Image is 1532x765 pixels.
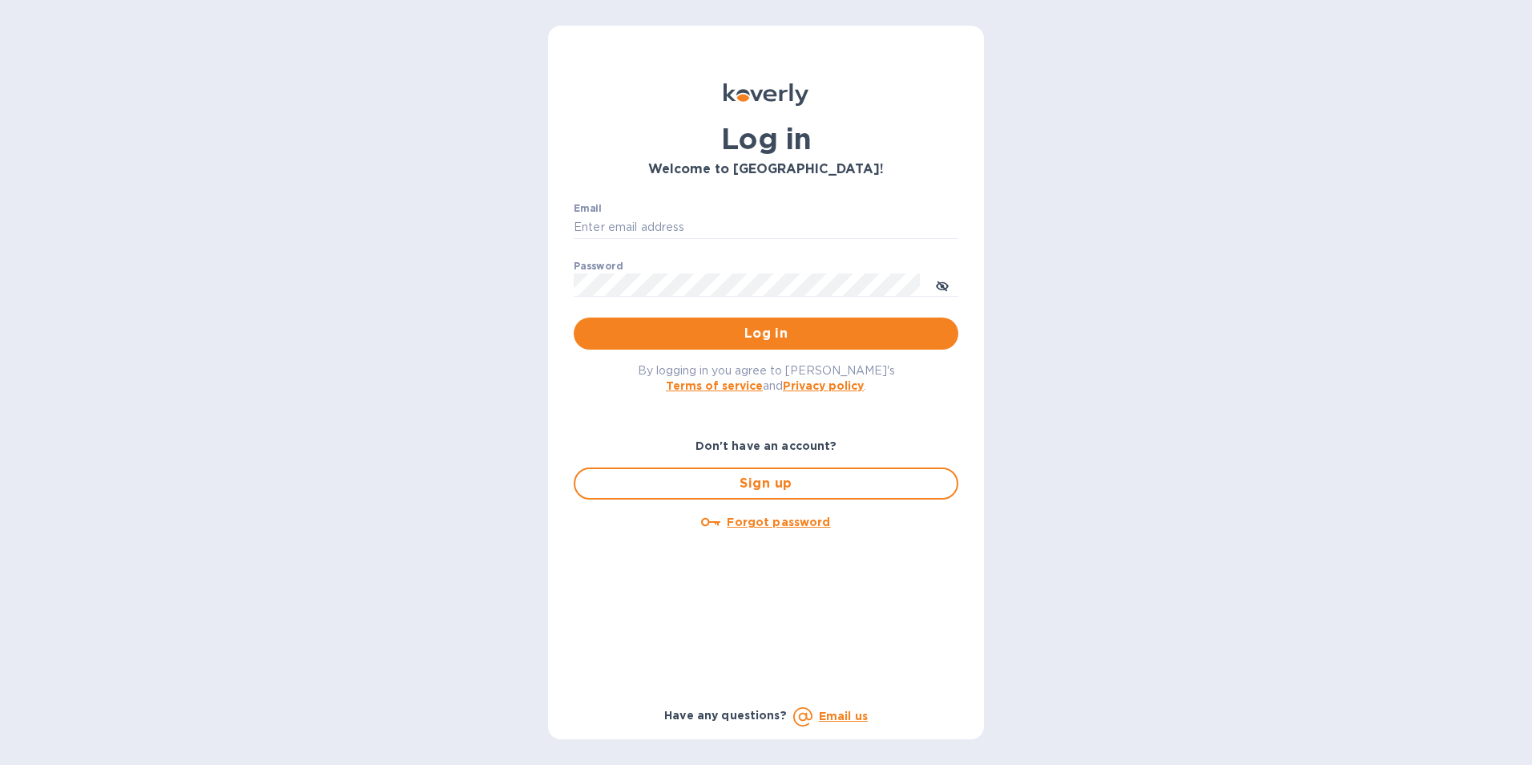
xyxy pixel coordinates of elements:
[664,709,787,722] b: Have any questions?
[727,516,830,528] u: Forgot password
[695,439,837,452] b: Don't have an account?
[574,467,958,500] button: Sign up
[587,324,945,343] span: Log in
[666,379,763,392] a: Terms of service
[574,318,958,350] button: Log in
[819,710,868,722] a: Email us
[926,269,958,301] button: toggle password visibility
[588,474,944,493] span: Sign up
[574,216,958,240] input: Enter email address
[574,204,602,213] label: Email
[574,162,958,177] h3: Welcome to [GEOGRAPHIC_DATA]!
[724,83,808,106] img: Koverly
[574,261,623,271] label: Password
[638,364,895,392] span: By logging in you agree to [PERSON_NAME]'s and .
[574,122,958,156] h1: Log in
[783,379,864,392] a: Privacy policy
